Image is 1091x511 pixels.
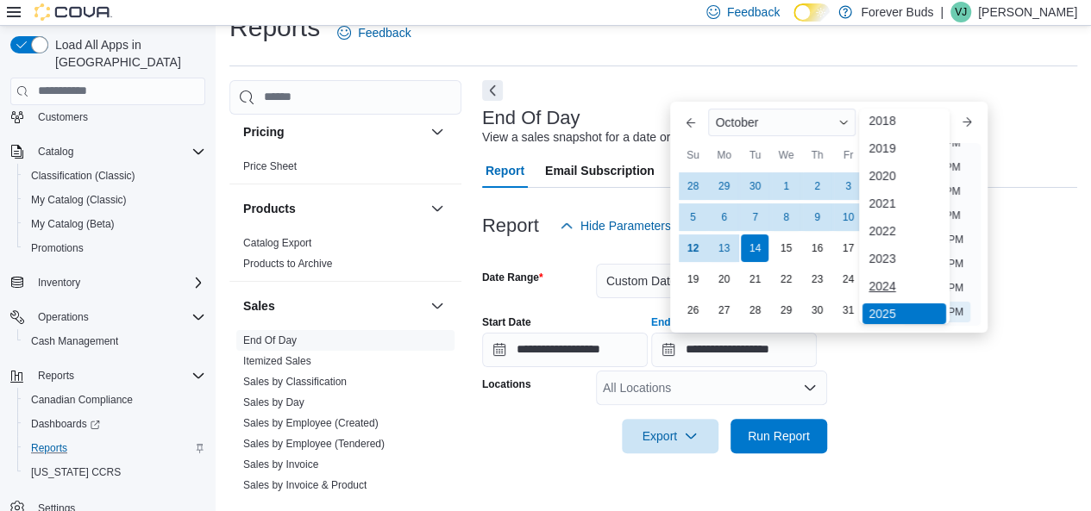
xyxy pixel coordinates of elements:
span: My Catalog (Beta) [31,217,115,231]
a: Dashboards [24,414,107,434]
span: October [715,115,758,129]
div: Mo [710,141,737,169]
span: Canadian Compliance [31,393,133,407]
label: Locations [482,377,531,391]
span: Cash Management [31,334,118,348]
a: Dashboards [17,412,212,436]
span: Sales by Employee (Tendered) [243,437,385,451]
div: We [772,141,799,169]
div: Tu [741,141,768,169]
h3: End Of Day [482,108,580,128]
div: Fr [834,141,862,169]
input: Dark Mode [793,3,830,22]
span: Reports [31,365,205,386]
a: Itemized Sales [243,355,311,367]
div: Button. Open the month selector. October is currently selected. [708,109,855,136]
div: day-23 [803,265,831,293]
div: day-24 [834,265,862,293]
label: Date Range [482,271,543,284]
div: 2025 [862,303,946,324]
div: View a sales snapshot for a date or date range. [482,128,735,146]
span: Export [632,419,708,453]
button: Classification (Classic) [17,164,212,188]
span: Operations [31,307,205,327]
span: End Of Day [243,333,297,347]
span: Report [486,153,524,188]
span: Sales by Invoice [243,458,318,471]
a: My Catalog (Classic) [24,190,134,210]
div: day-16 [803,234,831,262]
span: Price Sheet [243,159,297,173]
div: Pricing [229,156,461,184]
a: Sales by Classification [243,376,347,388]
div: day-31 [834,296,862,324]
a: Feedback [330,16,417,50]
h3: Sales [243,297,275,315]
a: Promotions [24,238,91,259]
a: Sales by Day [243,396,304,408]
div: 2018 [862,110,946,131]
span: Email Subscription [545,153,655,188]
div: day-28 [741,296,768,324]
span: Run Report [748,427,810,445]
button: Cash Management [17,329,212,353]
div: day-5 [679,203,706,231]
span: My Catalog (Classic) [31,193,127,207]
p: | [940,2,944,22]
button: Customers [3,104,212,129]
div: day-13 [710,234,737,262]
div: day-7 [741,203,768,231]
button: Reports [3,364,212,388]
button: Previous Month [677,109,705,136]
button: Promotions [17,236,212,260]
span: Load All Apps in [GEOGRAPHIC_DATA] [48,36,205,71]
span: Sales by Invoice & Product [243,478,367,492]
a: Sales by Invoice & Product [243,479,367,491]
div: 2024 [862,276,946,296]
span: Dashboards [24,414,205,434]
input: Press the down key to open a popover containing a calendar. [482,333,648,367]
span: Reports [31,441,67,455]
a: Canadian Compliance [24,389,140,410]
button: Inventory [3,271,212,295]
div: day-8 [772,203,799,231]
button: Run Report [730,419,827,453]
span: Operations [38,310,89,324]
div: day-1 [772,172,799,200]
a: Customers [31,107,95,128]
span: Itemized Sales [243,354,311,368]
a: Price Sheet [243,160,297,172]
button: Catalog [3,140,212,164]
div: 2022 [862,221,946,241]
span: Classification (Classic) [31,169,135,183]
span: Customers [31,106,205,128]
div: day-19 [679,265,706,293]
h3: Products [243,200,296,217]
div: day-9 [803,203,831,231]
button: Custom Date [596,264,827,298]
button: [US_STATE] CCRS [17,460,212,484]
div: Vish Joshi [950,2,971,22]
div: October, 2025 [677,171,894,326]
span: [US_STATE] CCRS [31,465,121,479]
div: day-30 [803,296,831,324]
a: Catalog Export [243,237,311,249]
a: Sales by Employee (Tendered) [243,438,385,450]
button: Hide Parameters [553,209,678,243]
h3: Pricing [243,123,284,140]
span: Washington CCRS [24,462,205,483]
div: Su [679,141,706,169]
div: day-12 [679,234,706,262]
div: day-17 [834,234,862,262]
button: Sales [427,296,448,316]
span: Reports [38,369,74,383]
span: Promotions [24,238,205,259]
button: Reports [31,365,81,386]
div: day-28 [679,172,706,200]
a: Reports [24,438,74,458]
button: Sales [243,297,423,315]
button: Operations [31,307,96,327]
span: Sales by Classification [243,375,347,389]
span: My Catalog (Classic) [24,190,205,210]
button: Inventory [31,272,87,293]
